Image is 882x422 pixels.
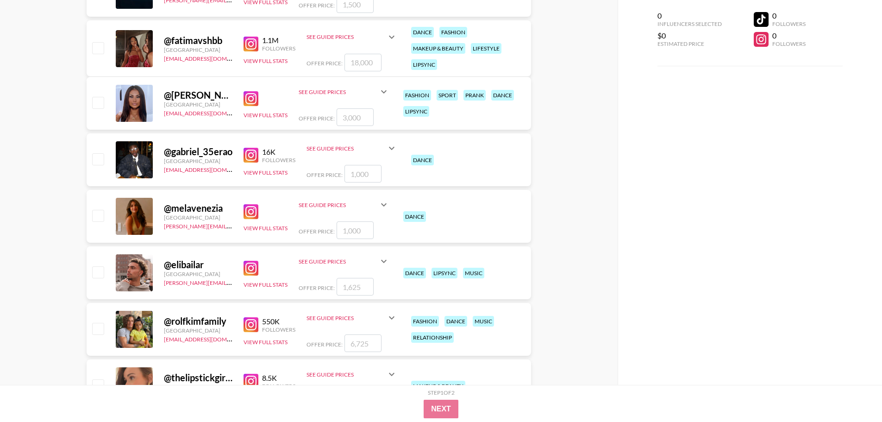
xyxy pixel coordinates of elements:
[337,221,374,239] input: 1,000
[307,307,397,329] div: See Guide Prices
[299,250,389,272] div: See Guide Prices
[657,31,722,40] div: $0
[299,202,378,208] div: See Guide Prices
[164,259,232,271] div: @ elibailar
[307,145,386,152] div: See Guide Prices
[244,374,258,389] img: Instagram
[432,268,457,278] div: lipsync
[657,11,722,20] div: 0
[473,316,494,327] div: music
[344,54,382,71] input: 18,000
[262,326,295,333] div: Followers
[262,373,295,383] div: 8.5K
[299,2,335,9] span: Offer Price:
[307,26,397,48] div: See Guide Prices
[299,88,378,95] div: See Guide Prices
[164,89,232,101] div: @ [PERSON_NAME]
[164,214,232,221] div: [GEOGRAPHIC_DATA]
[164,157,232,164] div: [GEOGRAPHIC_DATA]
[411,155,434,165] div: dance
[337,278,374,296] input: 1,625
[411,381,465,391] div: makeup & beauty
[164,146,232,157] div: @ gabriel_35erao
[307,363,397,385] div: See Guide Prices
[463,90,486,101] div: prank
[244,204,258,219] img: Instagram
[262,147,295,157] div: 16K
[411,27,434,38] div: dance
[337,108,374,126] input: 3,000
[411,43,465,54] div: makeup & beauty
[164,35,232,46] div: @ fatimavshbb
[344,334,382,352] input: 6,725
[299,194,389,216] div: See Guide Prices
[772,31,806,40] div: 0
[262,383,295,390] div: Followers
[471,43,501,54] div: lifestyle
[836,376,871,411] iframe: Drift Widget Chat Controller
[491,90,514,101] div: dance
[299,258,378,265] div: See Guide Prices
[463,268,484,278] div: music
[164,101,232,108] div: [GEOGRAPHIC_DATA]
[262,36,295,45] div: 1.1M
[411,316,439,327] div: fashion
[164,164,257,173] a: [EMAIL_ADDRESS][DOMAIN_NAME]
[164,53,257,62] a: [EMAIL_ADDRESS][DOMAIN_NAME]
[164,372,232,384] div: @ thelipstickgirly
[262,317,295,326] div: 550K
[772,20,806,27] div: Followers
[444,316,467,327] div: dance
[244,169,288,176] button: View Full Stats
[411,332,454,343] div: relationship
[403,90,431,101] div: fashion
[244,225,288,232] button: View Full Stats
[299,228,335,235] span: Offer Price:
[403,211,426,222] div: dance
[307,371,386,378] div: See Guide Prices
[772,40,806,47] div: Followers
[164,108,257,117] a: [EMAIL_ADDRESS][DOMAIN_NAME]
[244,37,258,51] img: Instagram
[307,33,386,40] div: See Guide Prices
[164,334,257,343] a: [EMAIL_ADDRESS][DOMAIN_NAME]
[428,389,455,396] div: Step 1 of 2
[262,45,295,52] div: Followers
[657,40,722,47] div: Estimated Price
[299,284,335,291] span: Offer Price:
[164,202,232,214] div: @ melavenezia
[244,339,288,346] button: View Full Stats
[307,171,343,178] span: Offer Price:
[244,148,258,163] img: Instagram
[403,106,429,117] div: lipsync
[403,268,426,278] div: dance
[244,112,288,119] button: View Full Stats
[244,91,258,106] img: Instagram
[262,157,295,164] div: Followers
[344,165,382,183] input: 1,000
[244,281,288,288] button: View Full Stats
[164,46,232,53] div: [GEOGRAPHIC_DATA]
[164,384,232,391] div: [GEOGRAPHIC_DATA]
[307,137,397,159] div: See Guide Prices
[299,115,335,122] span: Offer Price:
[307,341,343,348] span: Offer Price:
[244,317,258,332] img: Instagram
[299,81,389,103] div: See Guide Prices
[164,221,345,230] a: [PERSON_NAME][EMAIL_ADDRESS][PERSON_NAME][DOMAIN_NAME]
[307,60,343,67] span: Offer Price:
[164,277,345,286] a: [PERSON_NAME][EMAIL_ADDRESS][PERSON_NAME][DOMAIN_NAME]
[424,400,458,418] button: Next
[772,11,806,20] div: 0
[439,27,467,38] div: fashion
[244,261,258,276] img: Instagram
[657,20,722,27] div: Influencers Selected
[164,271,232,277] div: [GEOGRAPHIC_DATA]
[437,90,458,101] div: sport
[164,327,232,334] div: [GEOGRAPHIC_DATA]
[164,315,232,327] div: @ rolfkimfamily
[307,315,386,321] div: See Guide Prices
[244,57,288,64] button: View Full Stats
[411,59,437,70] div: lipsync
